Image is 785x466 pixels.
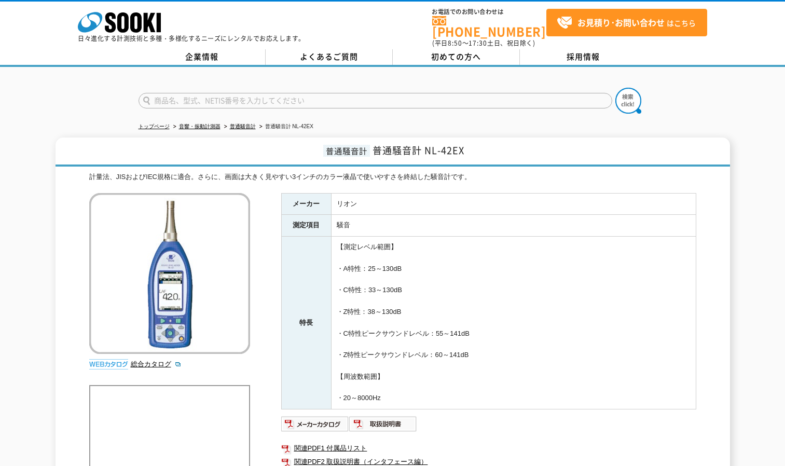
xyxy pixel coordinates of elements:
img: 普通騒音計 NL-42EX [89,193,250,354]
a: よくあるご質問 [266,49,393,65]
th: 測定項目 [281,215,331,237]
span: 普通騒音計 [323,145,370,157]
a: 企業情報 [139,49,266,65]
a: 取扱説明書 [349,422,417,430]
span: 普通騒音計 NL-42EX [373,143,464,157]
th: 特長 [281,237,331,409]
img: webカタログ [89,359,128,369]
span: (平日 ～ 土日、祝日除く) [432,38,535,48]
input: 商品名、型式、NETIS番号を入力してください [139,93,612,108]
td: 騒音 [331,215,696,237]
a: トップページ [139,124,170,129]
span: 17:30 [469,38,487,48]
img: btn_search.png [615,88,641,114]
a: 普通騒音計 [230,124,256,129]
span: お電話でのお問い合わせは [432,9,546,15]
img: 取扱説明書 [349,416,417,432]
span: 8:50 [448,38,462,48]
div: 計量法、JISおよびIEC規格に適合。さらに、画面は大きく見やすい3インチのカラー液晶で使いやすさを終結した騒音計です。 [89,172,696,183]
a: 採用情報 [520,49,647,65]
li: 普通騒音計 NL-42EX [257,121,313,132]
img: メーカーカタログ [281,416,349,432]
a: お見積り･お問い合わせはこちら [546,9,707,36]
td: リオン [331,193,696,215]
p: 日々進化する計測技術と多種・多様化するニーズにレンタルでお応えします。 [78,35,305,42]
strong: お見積り･お問い合わせ [577,16,665,29]
a: [PHONE_NUMBER] [432,16,546,37]
span: はこちら [557,15,696,31]
a: 音響・振動計測器 [179,124,221,129]
th: メーカー [281,193,331,215]
a: メーカーカタログ [281,422,349,430]
span: 初めての方へ [431,51,481,62]
a: 関連PDF1 付属品リスト [281,442,696,455]
td: 【測定レベル範囲】 ・A特性：25～130dB ・C特性：33～130dB ・Z特性：38～130dB ・C特性ピークサウンドレベル：55～141dB ・Z特性ピークサウンドレベル：60～141... [331,237,696,409]
a: 総合カタログ [131,360,182,368]
a: 初めての方へ [393,49,520,65]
